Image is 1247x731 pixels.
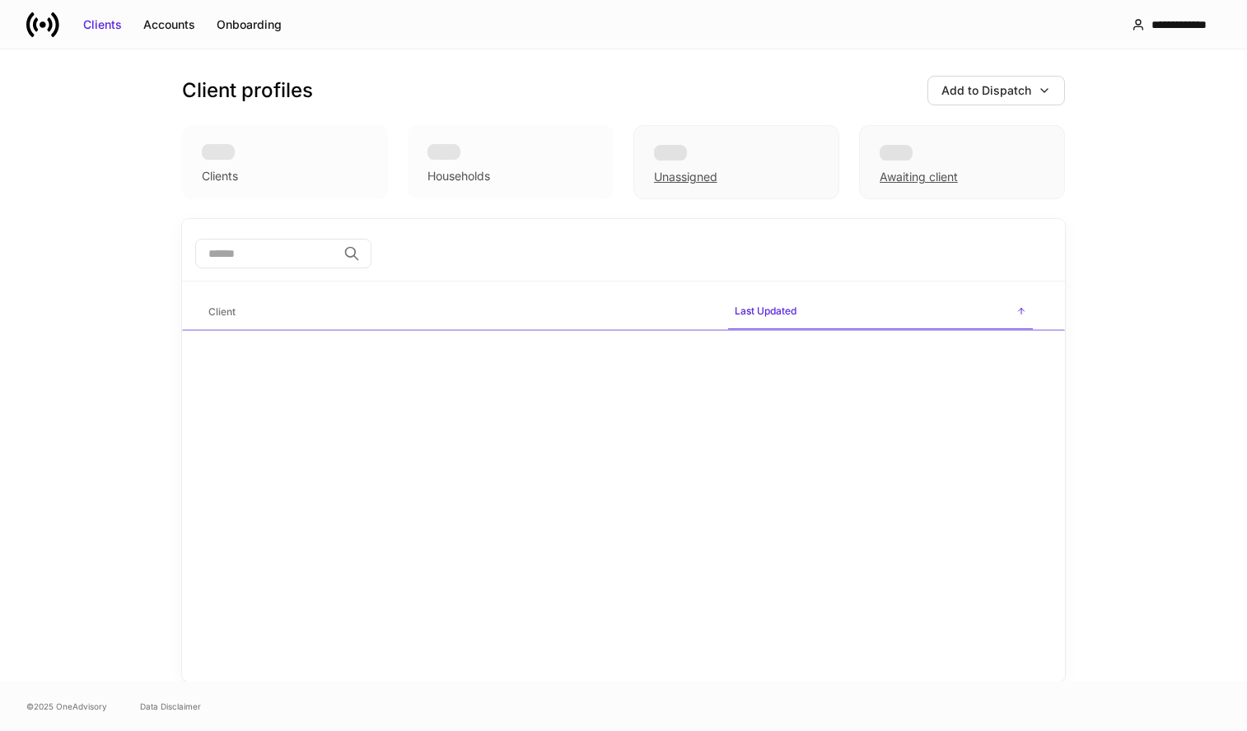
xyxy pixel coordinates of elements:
[83,16,122,33] div: Clients
[880,169,958,185] div: Awaiting client
[26,700,107,713] span: © 2025 OneAdvisory
[202,168,238,184] div: Clients
[72,12,133,38] button: Clients
[654,169,717,185] div: Unassigned
[728,295,1033,330] span: Last Updated
[206,12,292,38] button: Onboarding
[208,304,236,319] h6: Client
[133,12,206,38] button: Accounts
[859,125,1065,199] div: Awaiting client
[941,82,1031,99] div: Add to Dispatch
[182,77,313,104] h3: Client profiles
[202,296,715,329] span: Client
[143,16,195,33] div: Accounts
[633,125,839,199] div: Unassigned
[217,16,282,33] div: Onboarding
[427,168,490,184] div: Households
[927,76,1065,105] button: Add to Dispatch
[140,700,201,713] a: Data Disclaimer
[735,303,796,319] h6: Last Updated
